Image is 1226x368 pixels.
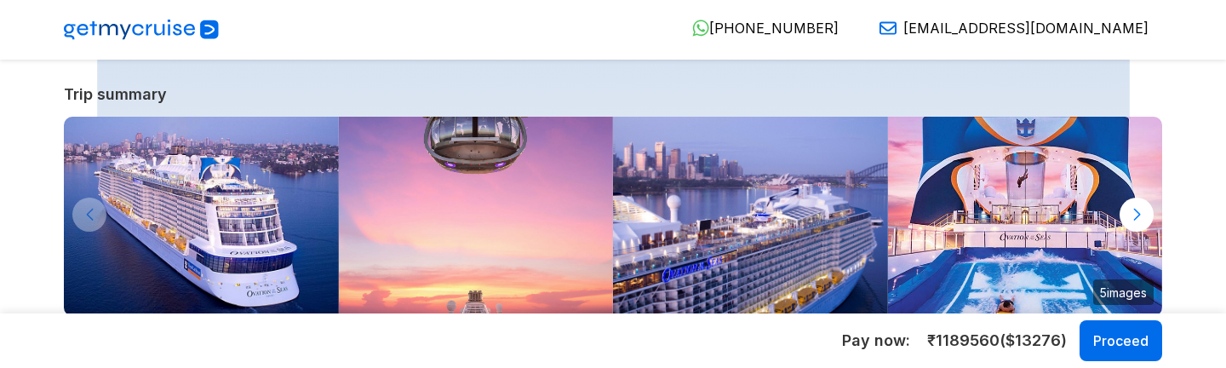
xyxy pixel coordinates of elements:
[927,330,1067,352] span: ₹ 1189560 ($ 13276 )
[64,117,339,316] img: ovation-exterior-back-aerial-sunset-port-ship.jpg
[903,20,1149,37] span: [EMAIL_ADDRESS][DOMAIN_NAME]
[866,20,1149,37] a: [EMAIL_ADDRESS][DOMAIN_NAME]
[613,117,888,316] img: ovation-of-the-seas-departing-from-sydney.jpg
[1093,279,1154,305] small: 5 images
[842,331,910,351] h5: Pay now:
[879,20,897,37] img: Email
[679,20,839,37] a: [PHONE_NUMBER]
[1080,320,1162,361] button: Proceed
[339,117,614,316] img: north-star-sunset-ovation-of-the-seas.jpg
[692,20,709,37] img: WhatsApp
[888,117,1163,316] img: ovation-of-the-seas-flowrider-sunset.jpg
[64,85,1162,103] a: Trip summary
[709,20,839,37] span: [PHONE_NUMBER]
